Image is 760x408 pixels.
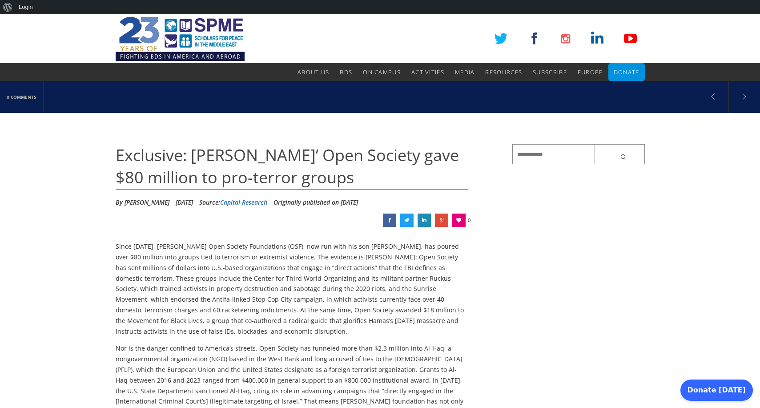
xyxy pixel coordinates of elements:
a: Exclusive: Soros’ Open Society gave $80 million to pro-terror groups [383,214,396,227]
a: Exclusive: Soros’ Open Society gave $80 million to pro-terror groups [418,214,431,227]
span: BDS [340,68,352,76]
li: [DATE] [176,196,193,209]
a: Donate [614,63,639,81]
span: Exclusive: [PERSON_NAME]’ Open Society gave $80 million to pro-terror groups [116,144,459,188]
a: Media [455,63,475,81]
span: Subscribe [533,68,567,76]
span: Resources [485,68,522,76]
a: Capital Research [220,198,267,206]
a: About Us [298,63,329,81]
span: Activities [411,68,444,76]
div: Source: [199,196,267,209]
a: On Campus [363,63,401,81]
a: Subscribe [533,63,567,81]
img: SPME [116,14,245,63]
a: Exclusive: Soros’ Open Society gave $80 million to pro-terror groups [400,214,414,227]
span: Media [455,68,475,76]
span: 0 [468,214,470,227]
span: Europe [578,68,603,76]
span: About Us [298,68,329,76]
a: Exclusive: Soros’ Open Society gave $80 million to pro-terror groups [435,214,448,227]
span: Donate [614,68,639,76]
a: BDS [340,63,352,81]
span: On Campus [363,68,401,76]
a: Activities [411,63,444,81]
li: By [PERSON_NAME] [116,196,169,209]
li: Originally published on [DATE] [273,196,358,209]
a: Europe [578,63,603,81]
p: Since [DATE], [PERSON_NAME] Open Society Foundations (OSF), now run with his son [PERSON_NAME], h... [116,241,468,336]
a: Resources [485,63,522,81]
